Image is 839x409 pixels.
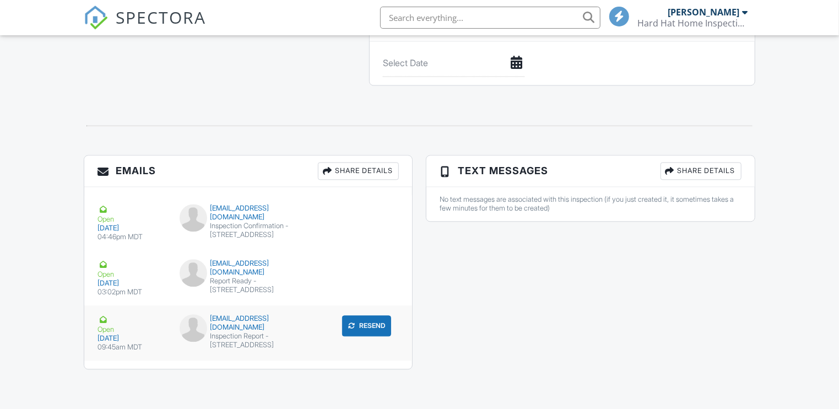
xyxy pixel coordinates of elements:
div: [DATE] [98,334,166,343]
a: Open [DATE] 04:46pm MDT [EMAIL_ADDRESS][DOMAIN_NAME] Inspection Confirmation - [STREET_ADDRESS] [84,195,412,250]
div: 03:02pm MDT [98,288,166,297]
img: The Best Home Inspection Software - Spectora [84,6,108,30]
img: default-user-f0147aede5fd5fa78ca7ade42f37bd4542148d508eef1c3d3ea960f66861d68b.jpg [180,259,207,287]
div: Hard Hat Home Inspections LLC [638,18,748,29]
img: default-user-f0147aede5fd5fa78ca7ade42f37bd4542148d508eef1c3d3ea960f66861d68b.jpg [180,314,207,342]
div: [EMAIL_ADDRESS][DOMAIN_NAME] [180,204,317,222]
div: [DATE] [98,224,166,233]
div: [PERSON_NAME] [668,7,740,18]
div: Inspection Report - [STREET_ADDRESS] [180,332,317,349]
input: Search everything... [380,7,600,29]
div: Open [98,259,166,279]
a: Open [DATE] 03:02pm MDT [EMAIL_ADDRESS][DOMAIN_NAME] Report Ready - [STREET_ADDRESS] [84,250,412,305]
h3: Emails [84,155,412,187]
span: SPECTORA [116,6,206,29]
div: 04:46pm MDT [98,233,166,241]
div: Open [98,204,166,224]
a: SPECTORA [84,15,206,38]
div: Share Details [661,162,741,180]
div: 09:45am MDT [98,343,166,352]
button: Resend [342,315,391,336]
div: [EMAIL_ADDRESS][DOMAIN_NAME] [180,314,317,332]
div: Open [98,314,166,334]
div: [EMAIL_ADDRESS][DOMAIN_NAME] [180,259,317,277]
img: default-user-f0147aede5fd5fa78ca7ade42f37bd4542148d508eef1c3d3ea960f66861d68b.jpg [180,204,207,232]
div: Inspection Confirmation - [STREET_ADDRESS] [180,222,317,239]
h3: Text Messages [426,155,754,187]
div: Report Ready - [STREET_ADDRESS] [180,277,317,294]
div: [DATE] [98,279,166,288]
input: Select Date [383,50,524,77]
div: No text messages are associated with this inspection (if you just created it, it sometimes takes ... [440,195,741,213]
a: Open [DATE] 09:45am MDT [EMAIL_ADDRESS][DOMAIN_NAME] Inspection Report - [STREET_ADDRESS] Resend [84,305,412,360]
div: Share Details [318,162,399,180]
